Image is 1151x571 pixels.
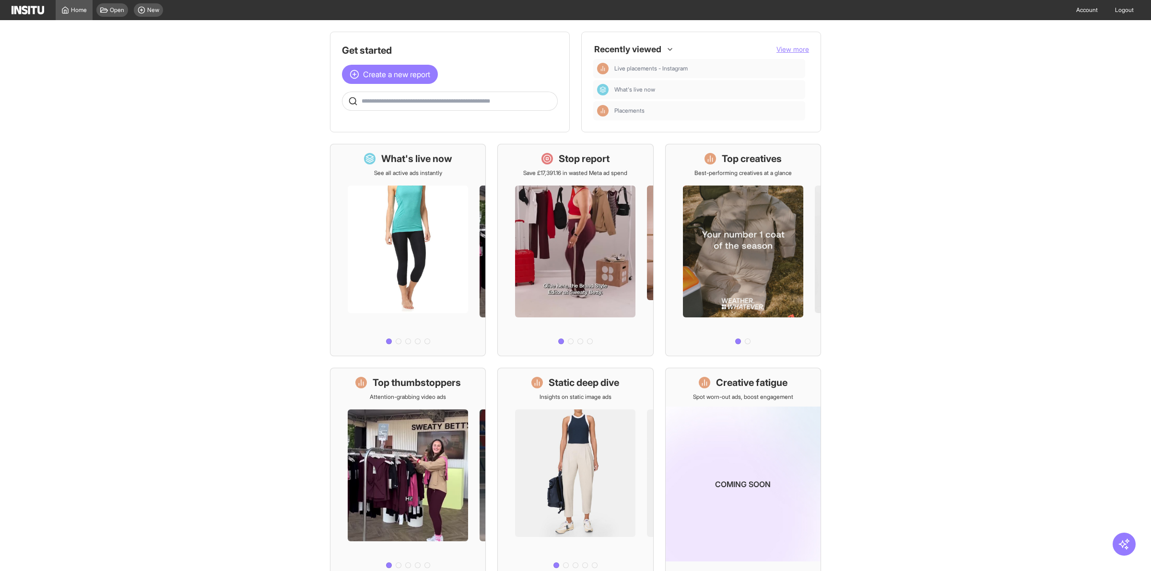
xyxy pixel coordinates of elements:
h1: Top creatives [722,152,782,165]
span: Create a new report [363,69,430,80]
p: See all active ads instantly [374,169,442,177]
span: Placements [614,107,645,115]
span: What's live now [614,86,801,93]
span: What's live now [614,86,655,93]
p: Best-performing creatives at a glance [694,169,792,177]
h1: Top thumbstoppers [373,376,461,389]
p: Attention-grabbing video ads [370,393,446,401]
div: Insights [597,105,609,117]
button: Create a new report [342,65,438,84]
span: View more [776,45,809,53]
span: Placements [614,107,801,115]
img: Logo [12,6,44,14]
h1: Static deep dive [549,376,619,389]
h1: Stop report [559,152,610,165]
span: Open [110,6,124,14]
span: Live placements - Instagram [614,65,801,72]
a: Stop reportSave £17,391.16 in wasted Meta ad spend [497,144,653,356]
span: Live placements - Instagram [614,65,688,72]
h1: Get started [342,44,558,57]
p: Insights on static image ads [540,393,611,401]
h1: What's live now [381,152,452,165]
p: Save £17,391.16 in wasted Meta ad spend [523,169,627,177]
span: New [147,6,159,14]
button: View more [776,45,809,54]
span: Home [71,6,87,14]
a: Top creativesBest-performing creatives at a glance [665,144,821,356]
a: What's live nowSee all active ads instantly [330,144,486,356]
div: Insights [597,63,609,74]
div: Dashboard [597,84,609,95]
